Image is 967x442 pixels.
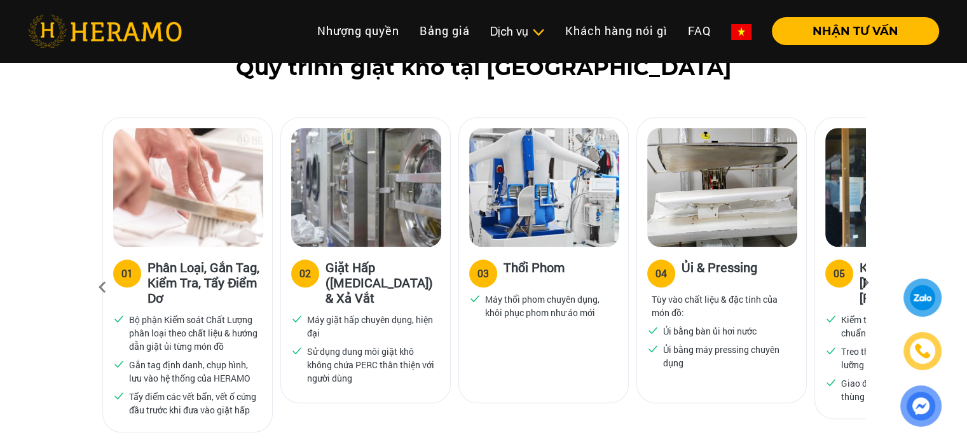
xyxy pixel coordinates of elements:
img: checked.svg [825,345,837,356]
div: Dịch vụ [490,23,545,40]
h3: Giặt Hấp ([MEDICAL_DATA]) & Xả Vắt [326,259,440,305]
img: checked.svg [647,343,659,354]
a: Nhượng quyền [307,17,409,45]
img: heramo-quy-trinh-giat-hap-tieu-chuan-buoc-3 [469,128,619,247]
div: 05 [833,266,845,281]
div: 02 [299,266,311,281]
div: 04 [655,266,667,281]
div: 03 [477,266,489,281]
img: checked.svg [291,345,303,356]
div: 01 [121,266,133,281]
img: checked.svg [825,376,837,388]
img: heramo-logo.png [28,15,182,48]
p: Tùy vào chất liệu & đặc tính của món đồ: [652,293,792,319]
p: Ủi bằng máy pressing chuyên dụng [663,343,792,369]
a: phone-icon [905,334,940,369]
img: heramo-quy-trinh-giat-hap-tieu-chuan-buoc-1 [113,128,263,247]
p: Máy giặt hấp chuyên dụng, hiện đại [307,313,435,340]
img: subToggleIcon [532,26,545,39]
img: checked.svg [469,293,481,304]
p: Ủi bằng bàn ủi hơi nước [663,324,757,338]
img: checked.svg [647,324,659,336]
img: heramo-quy-trinh-giat-hap-tieu-chuan-buoc-4 [647,128,797,247]
p: Gắn tag định danh, chụp hình, lưu vào hệ thống của HERAMO [129,358,257,385]
img: checked.svg [113,313,125,324]
h3: Phân Loại, Gắn Tag, Kiểm Tra, Tẩy Điểm Dơ [147,259,262,305]
img: checked.svg [113,390,125,401]
p: Bộ phận Kiểm soát Chất Lượng phân loại theo chất liệu & hướng dẫn giặt ủi từng món đồ [129,313,257,353]
p: Máy thổi phom chuyên dụng, khôi phục phom như áo mới [485,293,614,319]
a: Khách hàng nói gì [555,17,678,45]
h3: Ủi & Pressing [682,259,757,285]
h3: Thổi Phom [504,259,565,285]
a: NHẬN TƯ VẤN [762,25,939,37]
img: checked.svg [291,313,303,324]
img: vn-flag.png [731,24,751,40]
img: checked.svg [825,313,837,324]
button: NHẬN TƯ VẤN [772,17,939,45]
p: Tẩy điểm các vết bẩn, vết ố cứng đầu trước khi đưa vào giặt hấp [129,390,257,417]
img: checked.svg [113,358,125,369]
p: Sử dụng dung môi giặt khô không chứa PERC thân thiện với người dùng [307,345,435,385]
img: heramo-quy-trinh-giat-hap-tieu-chuan-buoc-2 [291,128,441,247]
img: phone-icon [914,342,932,360]
a: FAQ [678,17,721,45]
h2: Quy trình giặt khô tại [GEOGRAPHIC_DATA] [28,55,939,81]
a: Bảng giá [409,17,480,45]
